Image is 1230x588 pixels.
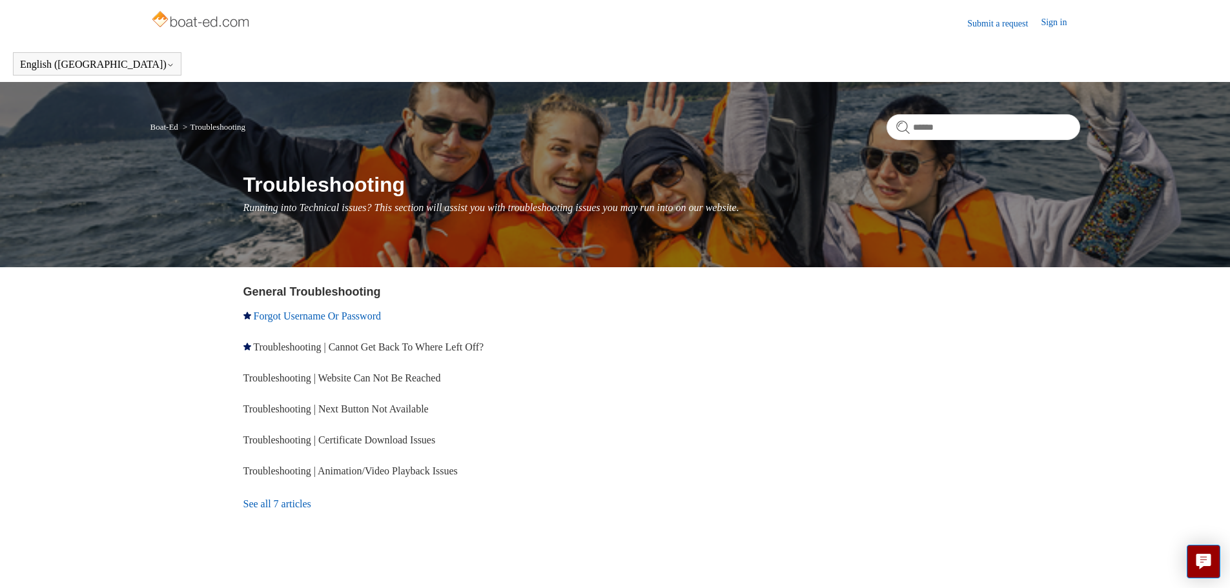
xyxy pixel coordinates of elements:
[243,487,620,522] a: See all 7 articles
[180,122,245,132] li: Troubleshooting
[243,169,1080,200] h1: Troubleshooting
[253,341,484,352] a: Troubleshooting | Cannot Get Back To Where Left Off?
[243,200,1080,216] p: Running into Technical issues? This section will assist you with troubleshooting issues you may r...
[887,114,1080,140] input: Search
[243,465,458,476] a: Troubleshooting | Animation/Video Playback Issues
[243,372,441,383] a: Troubleshooting | Website Can Not Be Reached
[254,310,381,321] a: Forgot Username Or Password
[150,122,178,132] a: Boat-Ed
[1041,15,1080,31] a: Sign in
[243,403,429,414] a: Troubleshooting | Next Button Not Available
[967,17,1041,30] a: Submit a request
[243,343,251,350] svg: Promoted article
[243,434,436,445] a: Troubleshooting | Certificate Download Issues
[20,59,174,70] button: English ([GEOGRAPHIC_DATA])
[1187,545,1220,578] button: Live chat
[243,285,381,298] a: General Troubleshooting
[150,122,181,132] li: Boat-Ed
[243,312,251,319] svg: Promoted article
[150,8,253,34] img: Boat-Ed Help Center home page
